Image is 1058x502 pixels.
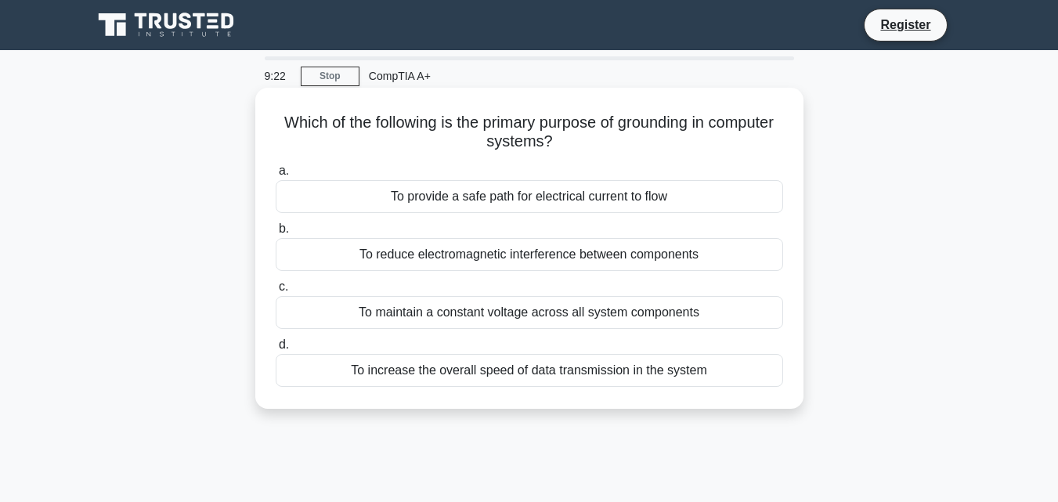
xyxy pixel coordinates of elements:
span: d. [279,338,289,351]
div: To provide a safe path for electrical current to flow [276,180,783,213]
div: 9:22 [255,60,301,92]
div: To reduce electromagnetic interference between components [276,238,783,271]
span: c. [279,280,288,293]
div: To increase the overall speed of data transmission in the system [276,354,783,387]
span: a. [279,164,289,177]
h5: Which of the following is the primary purpose of grounding in computer systems? [274,113,785,152]
div: CompTIA A+ [359,60,575,92]
div: To maintain a constant voltage across all system components [276,296,783,329]
span: b. [279,222,289,235]
a: Stop [301,67,359,86]
a: Register [871,15,940,34]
